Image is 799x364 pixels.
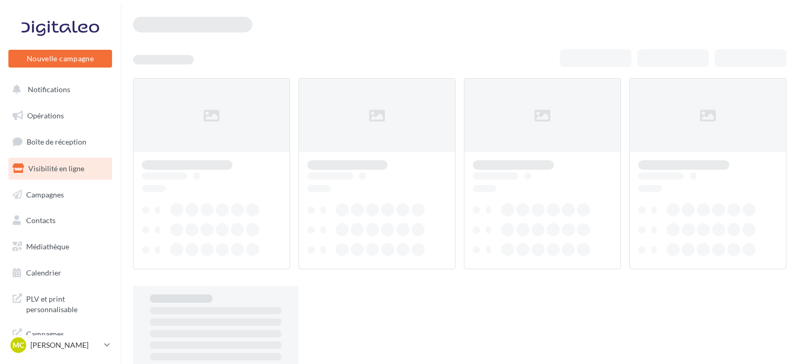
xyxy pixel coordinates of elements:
[6,323,114,354] a: Campagnes DataOnDemand
[26,327,108,349] span: Campagnes DataOnDemand
[6,184,114,206] a: Campagnes
[13,340,24,350] span: MC
[6,288,114,318] a: PLV et print personnalisable
[30,340,100,350] p: [PERSON_NAME]
[6,158,114,180] a: Visibilité en ligne
[8,50,112,68] button: Nouvelle campagne
[8,335,112,355] a: MC [PERSON_NAME]
[27,137,86,146] span: Boîte de réception
[26,268,61,277] span: Calendrier
[6,130,114,153] a: Boîte de réception
[28,164,84,173] span: Visibilité en ligne
[26,292,108,314] span: PLV et print personnalisable
[27,111,64,120] span: Opérations
[6,262,114,284] a: Calendrier
[6,209,114,231] a: Contacts
[26,190,64,198] span: Campagnes
[28,85,70,94] span: Notifications
[6,105,114,127] a: Opérations
[26,216,56,225] span: Contacts
[26,242,69,251] span: Médiathèque
[6,79,110,101] button: Notifications
[6,236,114,258] a: Médiathèque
